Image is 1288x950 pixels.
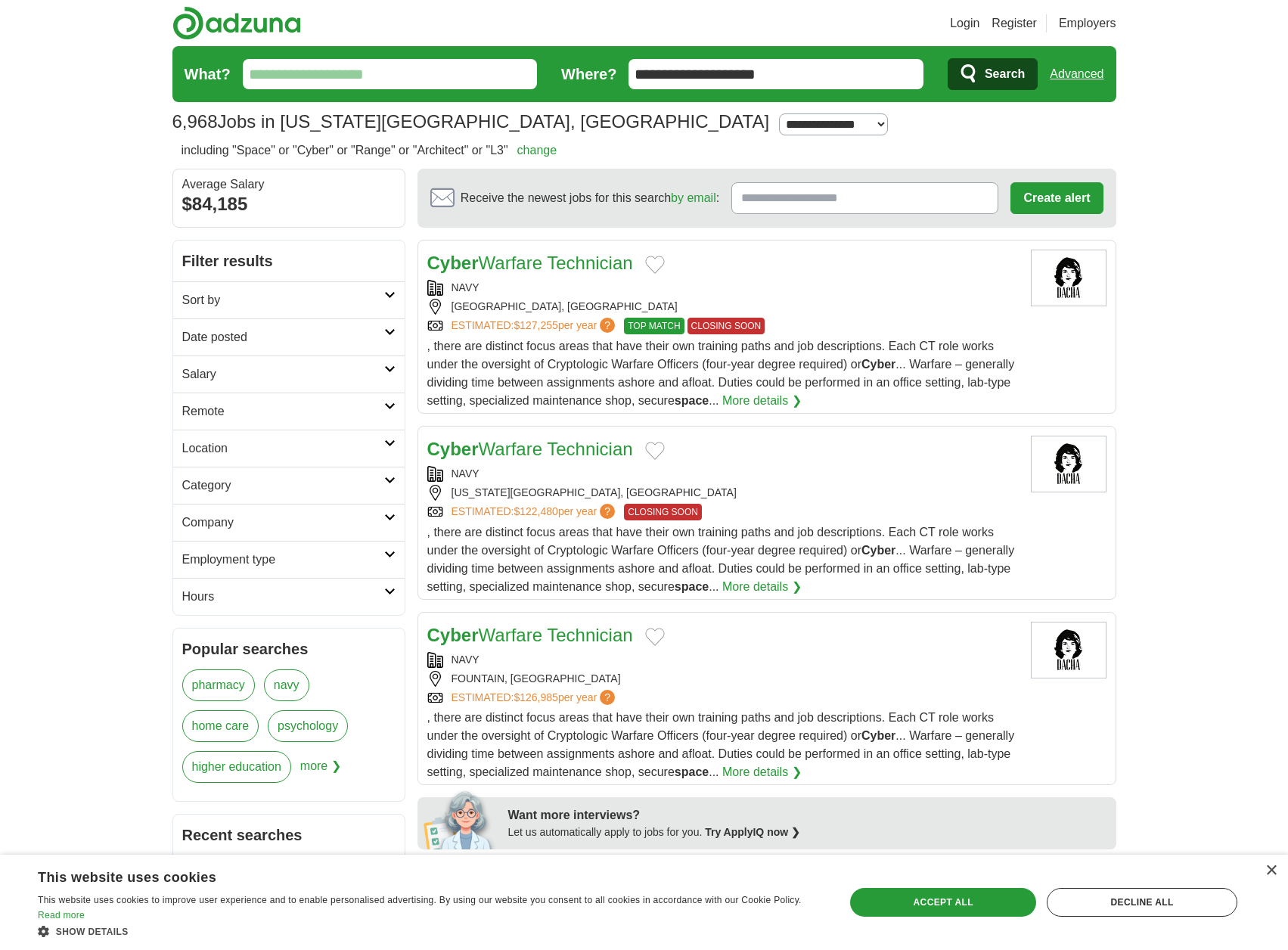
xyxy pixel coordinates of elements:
[427,625,633,645] a: CyberWarfare Technician
[182,191,396,218] div: $84,185
[861,544,895,557] strong: Cyber
[182,439,384,458] h2: Location
[675,765,709,778] strong: space
[427,253,479,273] strong: Cyber
[1050,59,1103,89] a: Advanced
[1265,865,1277,877] div: Close
[182,514,384,532] h2: Company
[1047,888,1237,917] div: Decline all
[172,111,770,132] h1: Jobs in [US_STATE][GEOGRAPHIC_DATA], [GEOGRAPHIC_DATA]
[182,824,396,846] h2: Recent searches
[624,318,684,334] span: TOP MATCH
[185,63,231,85] label: What?
[645,256,665,274] button: Add to favorite jobs
[517,144,557,157] a: change
[268,710,348,742] a: psychology
[600,690,615,705] span: ?
[173,504,405,541] a: Company
[948,58,1038,90] button: Search
[675,394,709,407] strong: space
[427,526,1015,593] span: , there are distinct focus areas that have their own training paths and job descriptions. Each CT...
[427,340,1015,407] span: , there are distinct focus areas that have their own training paths and job descriptions. Each CT...
[452,654,480,666] a: NAVY
[38,910,85,921] a: Read more, opens a new window
[985,59,1025,89] span: Search
[182,669,255,701] a: pharmacy
[427,439,633,459] a: CyberWarfare Technician
[264,669,309,701] a: navy
[182,141,557,160] h2: including "Space" or "Cyber" or "Range" or "Architect" or "L3"
[1059,14,1116,33] a: Employers
[1031,622,1106,678] img: Dacha Navy Yard logo
[508,806,1107,824] div: Want more interviews?
[173,578,405,615] a: Hours
[861,729,895,742] strong: Cyber
[173,541,405,578] a: Employment type
[645,442,665,460] button: Add to favorite jobs
[1031,250,1106,306] img: Dacha Navy Yard logo
[182,402,384,421] h2: Remote
[38,895,802,905] span: This website uses cookies to improve user experience and to enable personalised advertising. By u...
[182,328,384,346] h2: Date posted
[950,14,979,33] a: Login
[173,241,405,281] h2: Filter results
[645,628,665,646] button: Add to favorite jobs
[452,467,480,480] a: NAVY
[427,625,479,645] strong: Cyber
[182,477,384,495] h2: Category
[722,763,802,781] a: More details ❯
[1031,436,1106,492] img: Dacha Navy Yard logo
[173,467,405,504] a: Category
[172,6,301,40] img: Adzuna logo
[182,638,396,660] h2: Popular searches
[182,551,384,569] h2: Employment type
[452,318,619,334] a: ESTIMATED:$127,255per year?
[461,189,719,207] span: Receive the newest jobs for this search :
[38,924,821,939] div: Show details
[508,824,1107,840] div: Let us automatically apply to jobs for you.
[182,291,384,309] h2: Sort by
[182,365,384,383] h2: Salary
[600,318,615,333] span: ?
[182,710,259,742] a: home care
[687,318,765,334] span: CLOSING SOON
[992,14,1037,33] a: Register
[861,358,895,371] strong: Cyber
[173,430,405,467] a: Location
[671,191,716,204] a: by email
[427,439,479,459] strong: Cyber
[561,63,616,85] label: Where?
[173,355,405,393] a: Salary
[173,393,405,430] a: Remote
[452,281,480,293] a: NAVY
[514,505,557,517] span: $122,480
[173,318,405,355] a: Date posted
[173,281,405,318] a: Sort by
[675,580,709,593] strong: space
[300,751,341,792] span: more ❯
[427,485,1019,501] div: [US_STATE][GEOGRAPHIC_DATA], [GEOGRAPHIC_DATA]
[427,711,1015,778] span: , there are distinct focus areas that have their own training paths and job descriptions. Each CT...
[1010,182,1103,214] button: Create alert
[427,253,633,273] a: CyberWarfare Technician
[452,504,619,520] a: ESTIMATED:$122,480per year?
[722,392,802,410] a: More details ❯
[182,179,396,191] div: Average Salary
[182,588,384,606] h2: Hours
[424,789,497,849] img: apply-iq-scientist.png
[38,864,783,886] div: This website uses cookies
[624,504,702,520] span: CLOSING SOON
[514,319,557,331] span: $127,255
[850,888,1036,917] div: Accept all
[600,504,615,519] span: ?
[705,826,800,838] a: Try ApplyIQ now ❯
[182,751,291,783] a: higher education
[427,299,1019,315] div: [GEOGRAPHIC_DATA], [GEOGRAPHIC_DATA]
[172,108,218,135] span: 6,968
[722,578,802,596] a: More details ❯
[452,690,619,706] a: ESTIMATED:$126,985per year?
[427,671,1019,687] div: FOUNTAIN, [GEOGRAPHIC_DATA]
[514,691,557,703] span: $126,985
[56,927,129,937] span: Show details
